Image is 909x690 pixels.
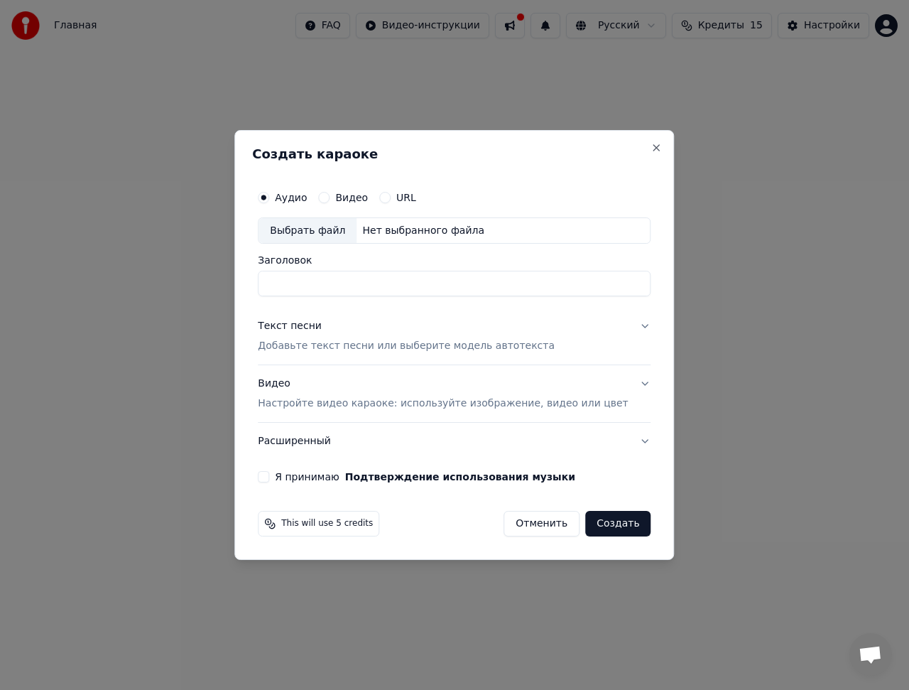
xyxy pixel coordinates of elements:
[356,224,490,238] div: Нет выбранного файла
[335,193,368,203] label: Видео
[275,193,307,203] label: Аудио
[258,308,651,365] button: Текст песниДобавьте текст песни или выберите модель автотекста
[345,472,575,482] button: Я принимаю
[585,511,651,537] button: Создать
[258,340,555,354] p: Добавьте текст песни или выберите модель автотекста
[258,218,356,244] div: Выбрать файл
[275,472,575,482] label: Я принимаю
[258,256,651,266] label: Заголовок
[258,397,628,411] p: Настройте видео караоке: используйте изображение, видео или цвет
[504,511,579,537] button: Отменить
[396,193,416,203] label: URL
[258,423,651,460] button: Расширенный
[281,518,373,529] span: This will use 5 credits
[252,148,656,161] h2: Создать караоке
[258,320,322,334] div: Текст песни
[258,377,628,411] div: Видео
[258,366,651,423] button: ВидеоНастройте видео караоке: используйте изображение, видео или цвет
